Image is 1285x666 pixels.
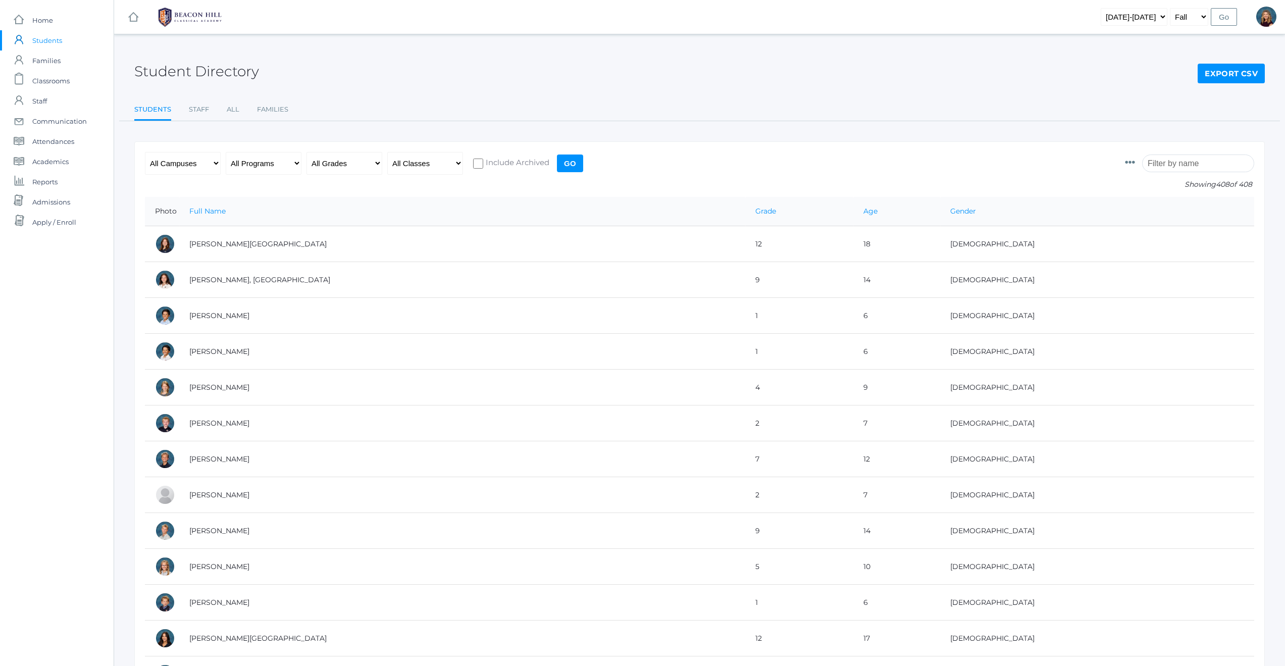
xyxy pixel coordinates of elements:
[32,212,76,232] span: Apply / Enroll
[155,485,175,505] div: Elle Albanese
[155,413,175,433] div: Jack Adams
[853,405,940,441] td: 7
[1211,8,1237,26] input: Go
[179,513,745,549] td: [PERSON_NAME]
[179,621,745,656] td: [PERSON_NAME][GEOGRAPHIC_DATA]
[134,64,259,79] h2: Student Directory
[557,155,583,172] input: Go
[155,341,175,362] div: Grayson Abrea
[853,585,940,621] td: 6
[1125,179,1254,190] p: Showing of 408
[940,370,1254,405] td: [DEMOGRAPHIC_DATA]
[1256,7,1276,27] div: Lindsay Leeds
[155,270,175,290] div: Phoenix Abdulla
[950,207,976,216] a: Gender
[189,99,209,120] a: Staff
[152,5,228,30] img: 1_BHCALogos-05.png
[134,99,171,121] a: Students
[853,441,940,477] td: 12
[179,477,745,513] td: [PERSON_NAME]
[853,370,940,405] td: 9
[940,226,1254,262] td: [DEMOGRAPHIC_DATA]
[179,549,745,585] td: [PERSON_NAME]
[32,151,69,172] span: Academics
[155,377,175,397] div: Amelia Adams
[940,513,1254,549] td: [DEMOGRAPHIC_DATA]
[745,226,853,262] td: 12
[745,370,853,405] td: 4
[32,71,70,91] span: Classrooms
[745,621,853,656] td: 12
[32,10,53,30] span: Home
[745,262,853,298] td: 9
[853,298,940,334] td: 6
[155,449,175,469] div: Cole Albanese
[745,298,853,334] td: 1
[179,262,745,298] td: [PERSON_NAME], [GEOGRAPHIC_DATA]
[853,226,940,262] td: 18
[155,305,175,326] div: Dominic Abrea
[155,592,175,612] div: Nolan Alstot
[940,585,1254,621] td: [DEMOGRAPHIC_DATA]
[745,334,853,370] td: 1
[745,513,853,549] td: 9
[155,234,175,254] div: Charlotte Abdulla
[940,334,1254,370] td: [DEMOGRAPHIC_DATA]
[745,477,853,513] td: 2
[179,298,745,334] td: [PERSON_NAME]
[32,192,70,212] span: Admissions
[32,172,58,192] span: Reports
[179,370,745,405] td: [PERSON_NAME]
[483,157,549,170] span: Include Archived
[473,159,483,169] input: Include Archived
[940,549,1254,585] td: [DEMOGRAPHIC_DATA]
[853,621,940,656] td: 17
[32,50,61,71] span: Families
[32,91,47,111] span: Staff
[940,298,1254,334] td: [DEMOGRAPHIC_DATA]
[1142,155,1254,172] input: Filter by name
[940,477,1254,513] td: [DEMOGRAPHIC_DATA]
[189,207,226,216] a: Full Name
[179,334,745,370] td: [PERSON_NAME]
[940,621,1254,656] td: [DEMOGRAPHIC_DATA]
[940,405,1254,441] td: [DEMOGRAPHIC_DATA]
[853,549,940,585] td: 10
[853,513,940,549] td: 14
[179,405,745,441] td: [PERSON_NAME]
[745,549,853,585] td: 5
[32,131,74,151] span: Attendances
[940,441,1254,477] td: [DEMOGRAPHIC_DATA]
[755,207,776,216] a: Grade
[940,262,1254,298] td: [DEMOGRAPHIC_DATA]
[227,99,239,120] a: All
[1216,180,1229,189] span: 408
[745,441,853,477] td: 7
[1198,64,1265,84] a: Export CSV
[745,405,853,441] td: 2
[155,628,175,648] div: Victoria Arellano
[853,262,940,298] td: 14
[179,226,745,262] td: [PERSON_NAME][GEOGRAPHIC_DATA]
[745,585,853,621] td: 1
[853,334,940,370] td: 6
[145,197,179,226] th: Photo
[257,99,288,120] a: Families
[179,441,745,477] td: [PERSON_NAME]
[32,111,87,131] span: Communication
[32,30,62,50] span: Students
[863,207,878,216] a: Age
[155,521,175,541] div: Logan Albanese
[179,585,745,621] td: [PERSON_NAME]
[853,477,940,513] td: 7
[155,556,175,577] div: Paige Albanese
